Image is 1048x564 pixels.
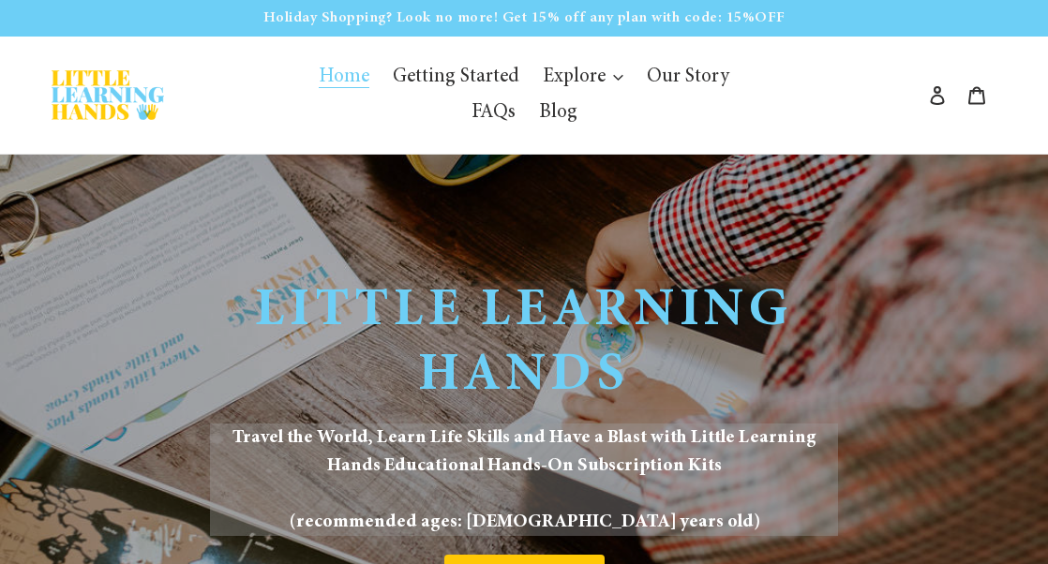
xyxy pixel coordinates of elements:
a: Getting Started [383,60,529,96]
span: Travel the World, Learn Life Skills and Have a Blast with Little Learning Hands Educational Hands... [210,423,838,536]
span: Explore [543,67,606,88]
button: Explore [533,60,633,96]
span: FAQs [472,103,516,124]
img: Little Learning Hands [52,70,164,120]
span: Little Learning Hands [255,286,793,403]
span: Getting Started [393,67,519,88]
span: Our Story [647,67,729,88]
a: Home [309,60,379,96]
a: Our Story [637,60,739,96]
a: Blog [530,96,587,131]
a: FAQs [462,96,525,131]
p: Holiday Shopping? Look no more! Get 15% off any plan with code: 15%OFF [2,2,1046,34]
span: Blog [539,103,577,124]
span: Home [319,67,369,88]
